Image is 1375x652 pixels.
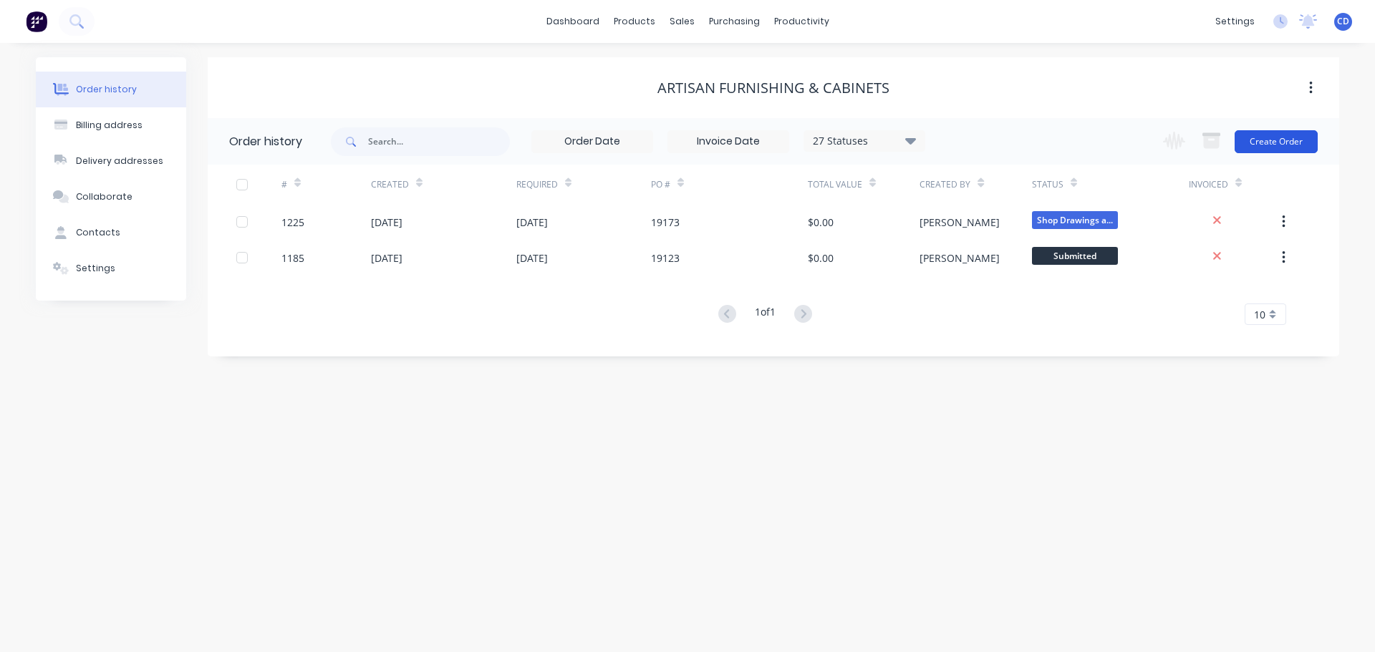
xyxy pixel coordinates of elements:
[657,79,889,97] div: Artisan Furnishing & Cabinets
[281,215,304,230] div: 1225
[371,215,402,230] div: [DATE]
[26,11,47,32] img: Factory
[281,250,304,266] div: 1185
[1032,165,1189,204] div: Status
[76,262,115,275] div: Settings
[281,165,371,204] div: #
[368,127,510,156] input: Search...
[1235,130,1318,153] button: Create Order
[36,143,186,179] button: Delivery addresses
[920,165,1031,204] div: Created By
[920,215,1000,230] div: [PERSON_NAME]
[607,11,662,32] div: products
[767,11,836,32] div: productivity
[281,178,287,191] div: #
[371,178,409,191] div: Created
[76,190,132,203] div: Collaborate
[516,250,548,266] div: [DATE]
[702,11,767,32] div: purchasing
[516,165,651,204] div: Required
[1337,15,1349,28] span: CD
[808,215,834,230] div: $0.00
[651,215,680,230] div: 19173
[651,165,808,204] div: PO #
[804,133,925,149] div: 27 Statuses
[808,165,920,204] div: Total Value
[539,11,607,32] a: dashboard
[1032,178,1063,191] div: Status
[651,178,670,191] div: PO #
[76,155,163,167] div: Delivery addresses
[808,178,862,191] div: Total Value
[229,133,302,150] div: Order history
[371,165,516,204] div: Created
[662,11,702,32] div: sales
[1208,11,1262,32] div: settings
[36,107,186,143] button: Billing address
[755,304,776,325] div: 1 of 1
[1254,307,1265,322] span: 10
[808,250,834,266] div: $0.00
[76,83,137,96] div: Order history
[668,131,788,152] input: Invoice Date
[36,215,186,250] button: Contacts
[651,250,680,266] div: 19123
[1032,211,1118,229] span: Shop Drawings a...
[76,119,143,132] div: Billing address
[920,178,970,191] div: Created By
[1189,165,1278,204] div: Invoiced
[36,250,186,286] button: Settings
[76,226,120,239] div: Contacts
[371,250,402,266] div: [DATE]
[516,178,558,191] div: Required
[36,179,186,215] button: Collaborate
[1189,178,1228,191] div: Invoiced
[1032,247,1118,265] span: Submitted
[516,215,548,230] div: [DATE]
[920,250,1000,266] div: [PERSON_NAME]
[36,72,186,107] button: Order history
[532,131,652,152] input: Order Date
